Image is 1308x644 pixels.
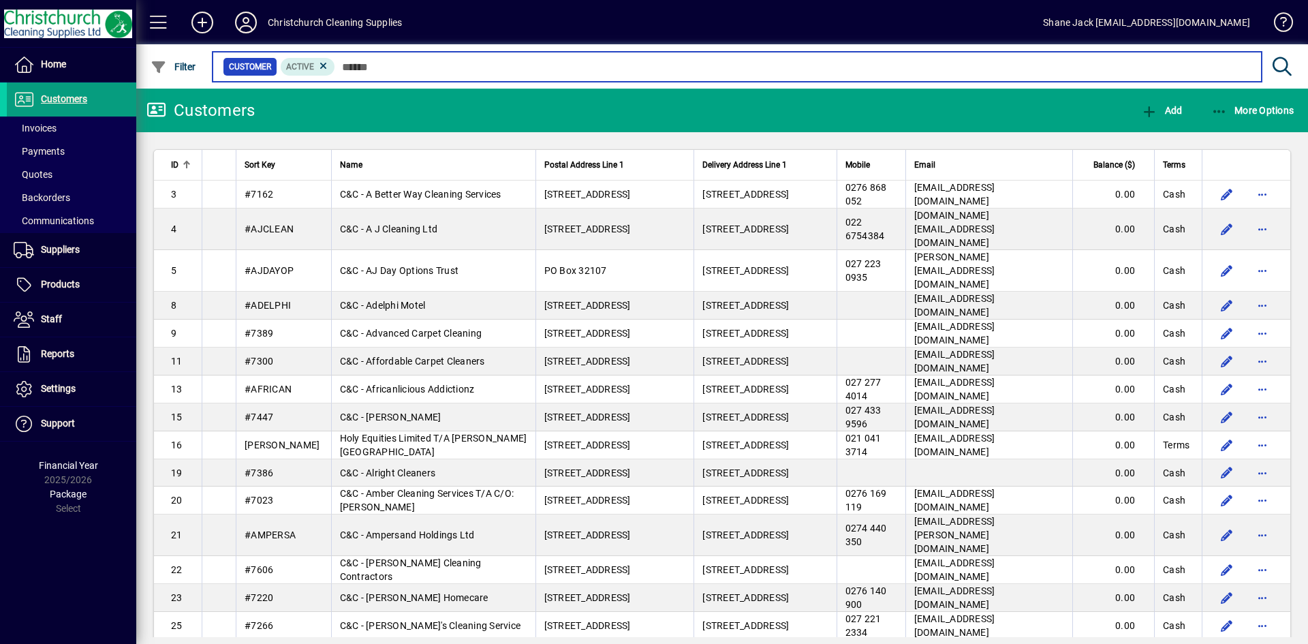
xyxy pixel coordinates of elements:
div: Balance ($) [1081,157,1147,172]
td: 0.00 [1072,375,1154,403]
button: More options [1251,322,1273,344]
span: Cash [1163,264,1185,277]
span: [EMAIL_ADDRESS][DOMAIN_NAME] [914,613,995,638]
button: More options [1251,524,1273,546]
a: Home [7,48,136,82]
div: Christchurch Cleaning Supplies [268,12,402,33]
span: 23 [171,592,183,603]
span: Cash [1163,563,1185,577]
span: [STREET_ADDRESS] [544,564,631,575]
mat-chip: Activation Status: Active [281,58,335,76]
div: Mobile [845,157,897,172]
span: C&C - Advanced Carpet Cleaning [340,328,482,339]
button: More options [1251,406,1273,428]
span: Cash [1163,354,1185,368]
span: C&C - AJ Day Options Trust [340,265,459,276]
span: Staff [41,313,62,324]
span: 021 041 3714 [845,433,882,457]
span: Quotes [14,169,52,180]
button: Edit [1216,260,1238,281]
span: 027 277 4014 [845,377,882,401]
span: [STREET_ADDRESS] [544,620,631,631]
div: ID [171,157,193,172]
span: 0276 169 119 [845,488,887,512]
span: 0274 440 350 [845,523,887,547]
button: More options [1251,294,1273,316]
td: 0.00 [1072,292,1154,320]
span: C&C - A J Cleaning Ltd [340,224,438,234]
span: [STREET_ADDRESS] [702,224,789,234]
span: C&C - [PERSON_NAME] Homecare [340,592,488,603]
span: 027 221 2334 [845,613,882,638]
td: 0.00 [1072,209,1154,250]
span: [STREET_ADDRESS] [544,495,631,506]
span: Cash [1163,466,1185,480]
span: [PERSON_NAME] [245,440,320,450]
span: 16 [171,440,183,450]
span: [STREET_ADDRESS] [702,300,789,311]
a: Payments [7,140,136,163]
span: #7162 [245,189,273,200]
span: [STREET_ADDRESS] [544,328,631,339]
a: Quotes [7,163,136,186]
span: Payments [14,146,65,157]
button: Edit [1216,322,1238,344]
span: Products [41,279,80,290]
span: Sort Key [245,157,275,172]
span: #AJCLEAN [245,224,294,234]
span: [STREET_ADDRESS] [544,440,631,450]
button: Edit [1216,218,1238,240]
span: Invoices [14,123,57,134]
a: Staff [7,303,136,337]
a: Knowledge Base [1264,3,1291,47]
span: #7300 [245,356,273,367]
span: Cash [1163,493,1185,507]
span: [STREET_ADDRESS] [544,300,631,311]
td: 0.00 [1072,320,1154,348]
a: Reports [7,337,136,371]
button: Profile [224,10,268,35]
span: Cash [1163,619,1185,632]
span: C&C - Adelphi Motel [340,300,426,311]
span: C&C - Affordable Carpet Cleaners [340,356,485,367]
span: Email [914,157,935,172]
span: [EMAIL_ADDRESS][DOMAIN_NAME] [914,557,995,582]
span: [EMAIL_ADDRESS][DOMAIN_NAME] [914,433,995,457]
a: Suppliers [7,233,136,267]
div: Name [340,157,527,172]
span: C&C - [PERSON_NAME] Cleaning Contractors [340,557,482,582]
span: C&C - A Better Way Cleaning Services [340,189,501,200]
span: Terms [1163,438,1189,452]
span: [STREET_ADDRESS] [702,265,789,276]
span: [EMAIL_ADDRESS][DOMAIN_NAME] [914,488,995,512]
span: Name [340,157,362,172]
span: Reports [41,348,74,359]
span: #7023 [245,495,273,506]
button: More options [1251,183,1273,205]
span: [STREET_ADDRESS] [702,384,789,395]
button: Edit [1216,489,1238,511]
button: More Options [1208,98,1298,123]
td: 0.00 [1072,515,1154,556]
span: Support [41,418,75,429]
button: More options [1251,378,1273,400]
span: [STREET_ADDRESS] [702,189,789,200]
span: 022 6754384 [845,217,885,241]
span: 22 [171,564,183,575]
span: 15 [171,412,183,423]
span: Filter [151,61,196,72]
td: 0.00 [1072,348,1154,375]
span: [STREET_ADDRESS] [544,467,631,478]
span: Package [50,489,87,500]
td: 0.00 [1072,459,1154,487]
span: Add [1141,105,1182,116]
a: Backorders [7,186,136,209]
span: C&C - Alright Cleaners [340,467,436,478]
button: Filter [147,55,200,79]
span: 19 [171,467,183,478]
button: More options [1251,615,1273,637]
span: 027 223 0935 [845,258,882,283]
a: Settings [7,372,136,406]
td: 0.00 [1072,250,1154,292]
span: 21 [171,530,183,540]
